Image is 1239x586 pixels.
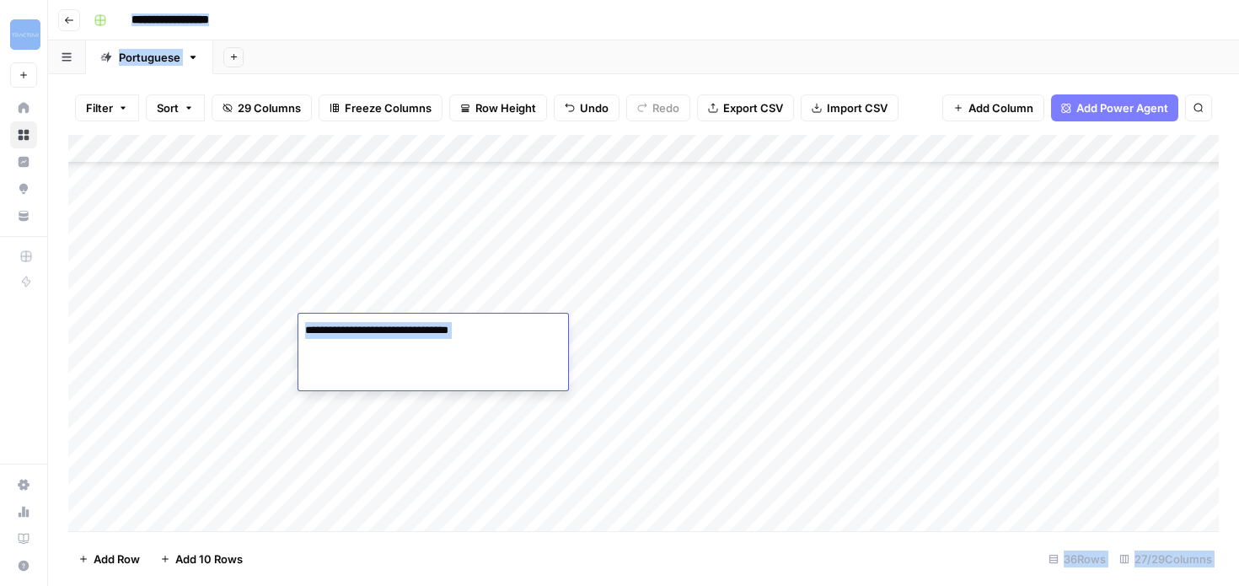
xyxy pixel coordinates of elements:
span: Add 10 Rows [175,551,243,567]
button: Add Column [942,94,1044,121]
span: 29 Columns [238,99,301,116]
span: Add Power Agent [1076,99,1168,116]
a: Usage [10,498,37,525]
span: Row Height [475,99,536,116]
a: Learning Hub [10,525,37,552]
div: 36 Rows [1042,546,1113,573]
button: Sort [146,94,205,121]
img: Tractian Logo [10,19,40,50]
span: Redo [652,99,679,116]
button: Row Height [449,94,547,121]
span: Filter [86,99,113,116]
button: Freeze Columns [319,94,442,121]
div: 27/29 Columns [1113,546,1219,573]
a: Portuguese [86,40,213,74]
span: Undo [580,99,609,116]
a: Home [10,94,37,121]
span: Sort [157,99,179,116]
a: Browse [10,121,37,148]
button: Undo [554,94,619,121]
button: Add 10 Rows [150,546,253,573]
button: Help + Support [10,552,37,579]
button: Redo [626,94,690,121]
a: Your Data [10,202,37,229]
span: Add Row [94,551,140,567]
button: Workspace: Tractian [10,13,37,56]
button: Add Power Agent [1051,94,1178,121]
span: Freeze Columns [345,99,432,116]
span: Add Column [968,99,1033,116]
a: Opportunities [10,175,37,202]
div: Portuguese [119,49,180,66]
a: Insights [10,148,37,175]
a: Settings [10,471,37,498]
button: Add Row [68,546,150,573]
button: Export CSV [697,94,794,121]
span: Export CSV [723,99,783,116]
button: Import CSV [801,94,898,121]
button: 29 Columns [212,94,312,121]
button: Filter [75,94,139,121]
span: Import CSV [827,99,888,116]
